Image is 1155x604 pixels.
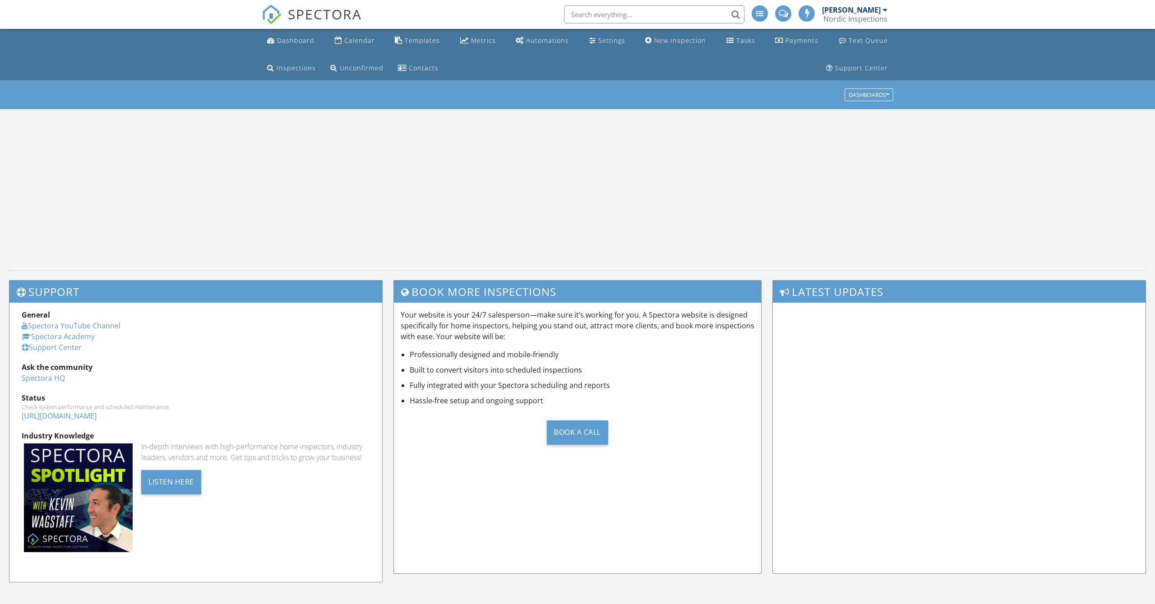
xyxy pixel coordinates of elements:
[22,403,370,410] div: Check system performance and scheduled maintenance.
[401,309,754,342] p: Your website is your 24/7 salesperson—make sure it’s working for you. A Spectora website is desig...
[471,36,496,45] div: Metrics
[586,32,629,49] a: Settings
[849,92,889,98] div: Dashboards
[526,36,569,45] div: Automations
[822,5,881,14] div: [PERSON_NAME]
[277,36,314,45] div: Dashboard
[723,32,759,49] a: Tasks
[736,36,755,45] div: Tasks
[288,5,362,23] span: SPECTORA
[344,36,375,45] div: Calendar
[457,32,499,49] a: Metrics
[410,380,754,391] li: Fully integrated with your Spectora scheduling and reports
[22,373,65,383] a: Spectora HQ
[22,310,50,320] strong: General
[331,32,379,49] a: Calendar
[22,342,82,352] a: Support Center
[22,362,370,373] div: Ask the community
[405,36,440,45] div: Templates
[394,60,442,77] a: Contacts
[642,32,710,49] a: New Inspection
[24,443,133,552] img: Spectoraspolightmain
[410,349,754,360] li: Professionally designed and mobile-friendly
[822,60,892,77] a: Support Center
[849,36,888,45] div: Text Queue
[22,411,97,421] a: [URL][DOMAIN_NAME]
[564,5,744,23] input: Search everything...
[9,281,382,303] h3: Support
[262,5,282,24] img: The Best Home Inspection Software - Spectora
[141,470,201,494] div: Listen Here
[547,420,608,445] div: Book a Call
[263,60,319,77] a: Inspections
[22,332,95,341] a: Spectora Academy
[141,441,370,463] div: In-depth interviews with high-performance home inspectors, industry leaders, vendors and more. Ge...
[772,32,822,49] a: Payments
[394,281,761,303] h3: Book More Inspections
[22,321,120,331] a: Spectora YouTube Channel
[845,89,893,101] button: Dashboards
[391,32,444,49] a: Templates
[654,36,706,45] div: New Inspection
[410,395,754,406] li: Hassle-free setup and ongoing support
[401,413,754,452] a: Book a Call
[409,64,439,72] div: Contacts
[598,36,625,45] div: Settings
[262,12,362,31] a: SPECTORA
[141,476,201,486] a: Listen Here
[823,14,887,23] div: Nordic Inspections
[835,32,892,49] a: Text Queue
[340,64,383,72] div: Unconfirmed
[22,430,370,441] div: Industry Knowledge
[277,64,316,72] div: Inspections
[263,32,318,49] a: Dashboard
[22,392,370,403] div: Status
[327,60,387,77] a: Unconfirmed
[410,364,754,375] li: Built to convert visitors into scheduled inspections
[773,281,1146,303] h3: Latest Updates
[512,32,573,49] a: Automations (Advanced)
[835,64,888,72] div: Support Center
[785,36,818,45] div: Payments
